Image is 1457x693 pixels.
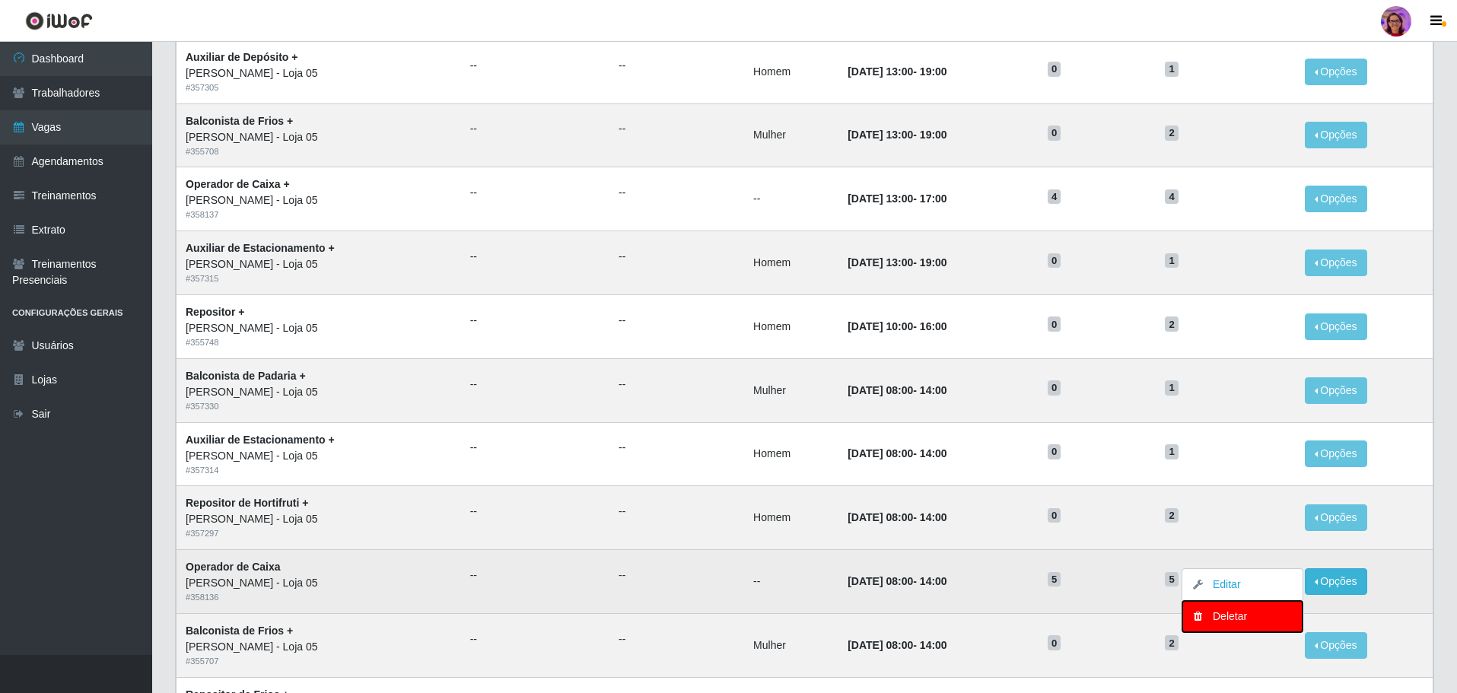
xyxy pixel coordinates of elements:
[186,208,452,221] div: # 358137
[1305,313,1367,340] button: Opções
[1048,253,1061,269] span: 0
[619,249,735,265] ul: --
[744,167,838,231] td: --
[1305,186,1367,212] button: Opções
[848,447,913,459] time: [DATE] 08:00
[1305,632,1367,659] button: Opções
[848,320,913,332] time: [DATE] 10:00
[186,272,452,285] div: # 357315
[744,103,838,167] td: Mulher
[848,320,946,332] strong: -
[186,639,452,655] div: [PERSON_NAME] - Loja 05
[186,65,452,81] div: [PERSON_NAME] - Loja 05
[744,613,838,677] td: Mulher
[1305,59,1367,85] button: Opções
[470,631,600,647] ul: --
[619,504,735,520] ul: --
[744,422,838,486] td: Homem
[186,306,244,318] strong: Repositor +
[1305,250,1367,276] button: Opções
[25,11,93,30] img: CoreUI Logo
[848,65,913,78] time: [DATE] 13:00
[619,377,735,393] ul: --
[186,434,335,446] strong: Auxiliar de Estacionamento +
[920,639,947,651] time: 14:00
[619,58,735,74] ul: --
[848,129,913,141] time: [DATE] 13:00
[1048,189,1061,205] span: 4
[744,231,838,295] td: Homem
[920,192,947,205] time: 17:00
[744,40,838,103] td: Homem
[1198,578,1241,590] a: Editar
[470,185,600,201] ul: --
[848,575,946,587] strong: -
[1305,377,1367,404] button: Opções
[848,511,913,523] time: [DATE] 08:00
[186,115,293,127] strong: Balconista de Frios +
[1048,126,1061,141] span: 0
[186,336,452,349] div: # 355748
[470,377,600,393] ul: --
[920,575,947,587] time: 14:00
[186,242,335,254] strong: Auxiliar de Estacionamento +
[186,575,452,591] div: [PERSON_NAME] - Loja 05
[186,320,452,336] div: [PERSON_NAME] - Loja 05
[744,358,838,422] td: Mulher
[1048,572,1061,587] span: 5
[920,129,947,141] time: 19:00
[186,464,452,477] div: # 357314
[470,567,600,583] ul: --
[619,567,735,583] ul: --
[1165,635,1179,650] span: 2
[848,65,946,78] strong: -
[186,51,297,63] strong: Auxiliar de Depósito +
[186,625,293,637] strong: Balconista de Frios +
[470,313,600,329] ul: --
[1048,62,1061,77] span: 0
[1165,444,1179,459] span: 1
[920,384,947,396] time: 14:00
[920,65,947,78] time: 19:00
[619,440,735,456] ul: --
[1165,572,1179,587] span: 5
[1048,380,1061,396] span: 0
[186,384,452,400] div: [PERSON_NAME] - Loja 05
[186,370,306,382] strong: Balconista de Padaria +
[186,655,452,668] div: # 355707
[744,486,838,550] td: Homem
[619,631,735,647] ul: --
[920,511,947,523] time: 14:00
[186,81,452,94] div: # 357305
[1165,316,1179,332] span: 2
[619,313,735,329] ul: --
[1048,316,1061,332] span: 0
[470,440,600,456] ul: --
[619,121,735,137] ul: --
[186,178,290,190] strong: Operador de Caixa +
[1048,444,1061,459] span: 0
[470,58,600,74] ul: --
[848,511,946,523] strong: -
[1305,504,1367,531] button: Opções
[848,129,946,141] strong: -
[848,192,913,205] time: [DATE] 13:00
[920,447,947,459] time: 14:00
[1165,189,1179,205] span: 4
[619,185,735,201] ul: --
[1305,122,1367,148] button: Opções
[848,639,946,651] strong: -
[1165,508,1179,523] span: 2
[848,447,946,459] strong: -
[1165,126,1179,141] span: 2
[470,504,600,520] ul: --
[1048,635,1061,650] span: 0
[848,575,913,587] time: [DATE] 08:00
[186,497,308,509] strong: Repositor de Hortifruti +
[470,121,600,137] ul: --
[1305,440,1367,467] button: Opções
[848,256,913,269] time: [DATE] 13:00
[186,400,452,413] div: # 357330
[1165,380,1179,396] span: 1
[186,527,452,540] div: # 357297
